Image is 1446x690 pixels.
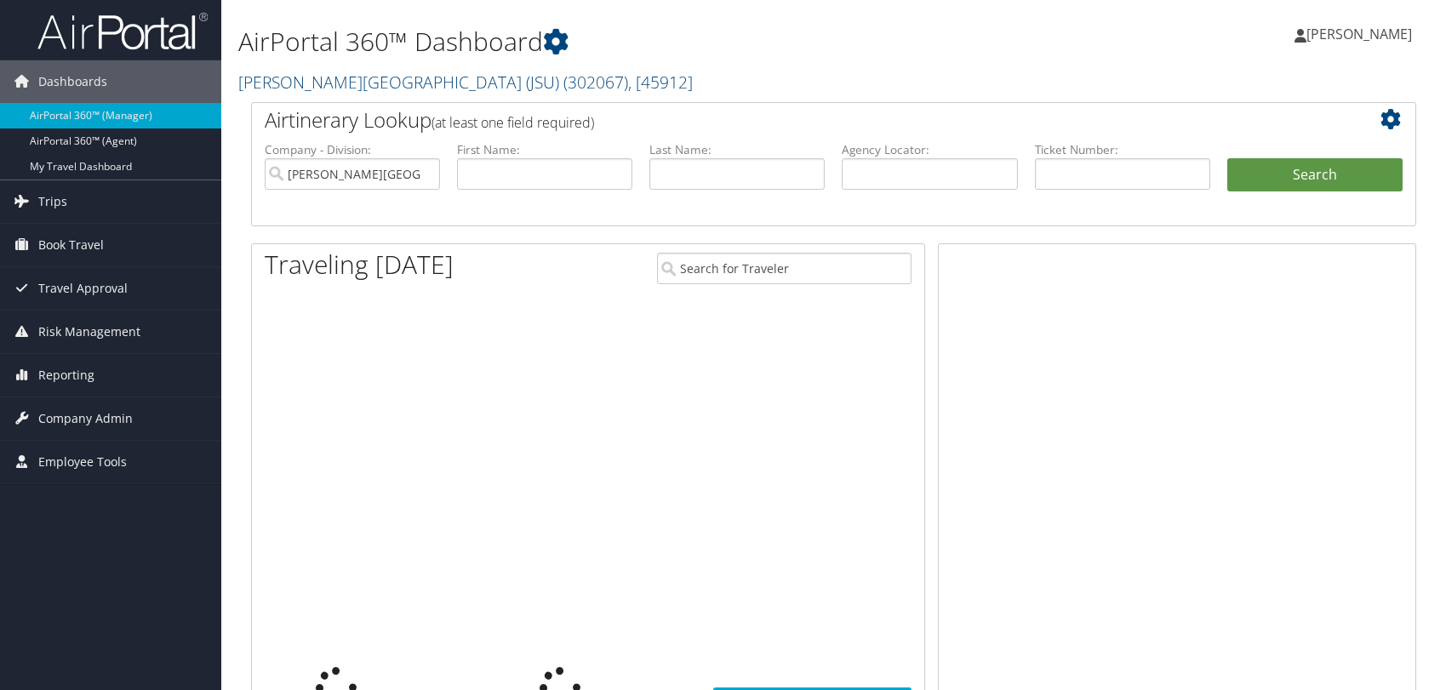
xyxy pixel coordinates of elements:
span: , [ 45912 ] [628,71,693,94]
h1: AirPortal 360™ Dashboard [238,24,1032,60]
span: ( 302067 ) [563,71,628,94]
label: Company - Division: [265,141,440,158]
span: Reporting [38,354,94,396]
span: Company Admin [38,397,133,440]
h2: Airtinerary Lookup [265,105,1306,134]
span: Book Travel [38,224,104,266]
h1: Traveling [DATE] [265,247,454,282]
span: Travel Approval [38,267,128,310]
a: [PERSON_NAME][GEOGRAPHIC_DATA] (JSU) [238,71,693,94]
label: Ticket Number: [1035,141,1210,158]
span: Dashboards [38,60,107,103]
span: Trips [38,180,67,223]
span: Employee Tools [38,441,127,483]
span: (at least one field required) [432,113,594,132]
label: First Name: [457,141,632,158]
img: airportal-logo.png [37,11,208,51]
label: Last Name: [649,141,825,158]
a: [PERSON_NAME] [1295,9,1429,60]
span: Risk Management [38,311,140,353]
span: [PERSON_NAME] [1306,25,1412,43]
input: Search for Traveler [657,253,912,284]
button: Search [1227,158,1403,192]
label: Agency Locator: [842,141,1017,158]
